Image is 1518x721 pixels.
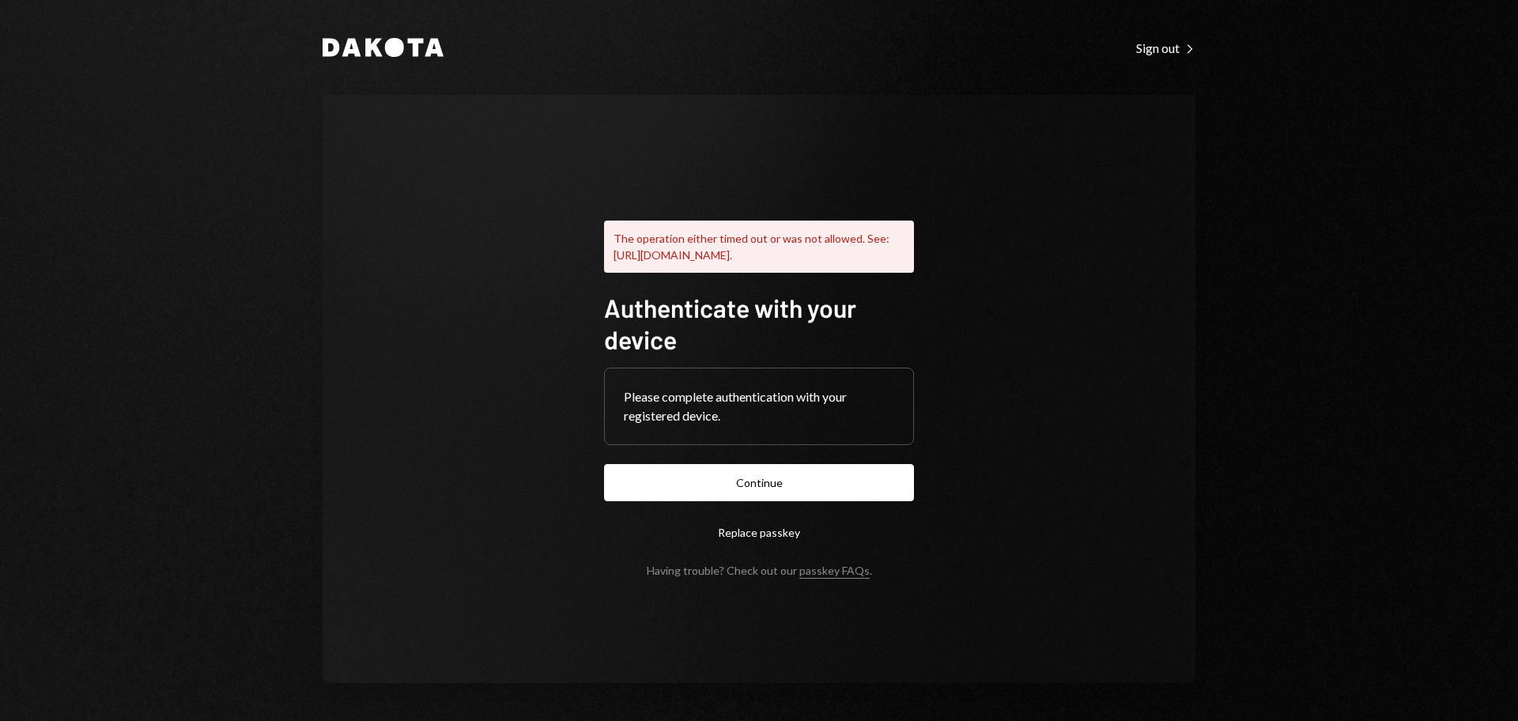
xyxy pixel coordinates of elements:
div: Please complete authentication with your registered device. [624,387,894,425]
div: Having trouble? Check out our . [647,564,872,577]
button: Continue [604,464,914,501]
a: passkey FAQs [799,564,870,579]
button: Replace passkey [604,514,914,551]
div: Sign out [1136,40,1195,56]
div: The operation either timed out or was not allowed. See: [URL][DOMAIN_NAME]. [604,221,914,273]
a: Sign out [1136,39,1195,56]
h1: Authenticate with your device [604,292,914,355]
